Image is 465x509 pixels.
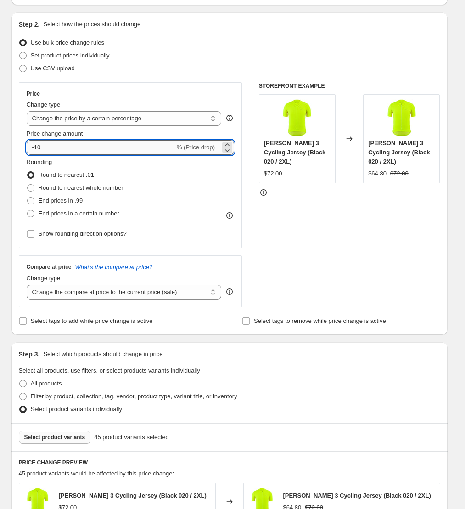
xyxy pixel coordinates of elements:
span: Round to nearest .01 [39,171,94,178]
strike: $72.00 [390,169,409,178]
input: -15 [27,140,175,155]
span: Use CSV upload [31,65,75,72]
span: Select tags to remove while price change is active [254,317,386,324]
div: help [225,113,234,123]
span: [PERSON_NAME] 3 Cycling Jersey (Black 020 / 2XL) [264,140,325,165]
img: 1042105_023_01_80x.jpg [383,99,420,136]
span: Select product variants individually [31,406,122,413]
span: % (Price drop) [177,144,215,151]
h2: Step 2. [19,20,40,29]
button: What's the compare at price? [75,264,153,271]
div: help [225,287,234,296]
span: All products [31,380,62,387]
h3: Compare at price [27,263,72,271]
span: [PERSON_NAME] 3 Cycling Jersey (Black 020 / 2XL) [368,140,430,165]
h6: STOREFRONT EXAMPLE [259,82,440,90]
span: Show rounding direction options? [39,230,127,237]
span: End prices in .99 [39,197,83,204]
span: Select product variants [24,434,85,441]
span: Use bulk price change rules [31,39,104,46]
span: Filter by product, collection, tag, vendor, product type, variant title, or inventory [31,393,237,400]
p: Select which products should change in price [43,350,162,359]
h6: PRICE CHANGE PREVIEW [19,459,440,466]
span: Change type [27,275,61,282]
h3: Price [27,90,40,97]
div: $64.80 [368,169,387,178]
span: Rounding [27,158,52,165]
span: [PERSON_NAME] 3 Cycling Jersey (Black 020 / 2XL) [283,492,431,499]
span: Change type [27,101,61,108]
span: [PERSON_NAME] 3 Cycling Jersey (Black 020 / 2XL) [59,492,207,499]
span: Set product prices individually [31,52,110,59]
span: End prices in a certain number [39,210,119,217]
img: 1042105_023_01_80x.jpg [279,99,315,136]
button: Select product variants [19,431,91,444]
span: 45 product variants would be affected by this price change: [19,470,174,477]
div: $72.00 [264,169,282,178]
span: Select tags to add while price change is active [31,317,153,324]
h2: Step 3. [19,350,40,359]
p: Select how the prices should change [43,20,140,29]
span: Price change amount [27,130,83,137]
span: Round to nearest whole number [39,184,123,191]
span: Select all products, use filters, or select products variants individually [19,367,200,374]
span: 45 product variants selected [94,433,169,442]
